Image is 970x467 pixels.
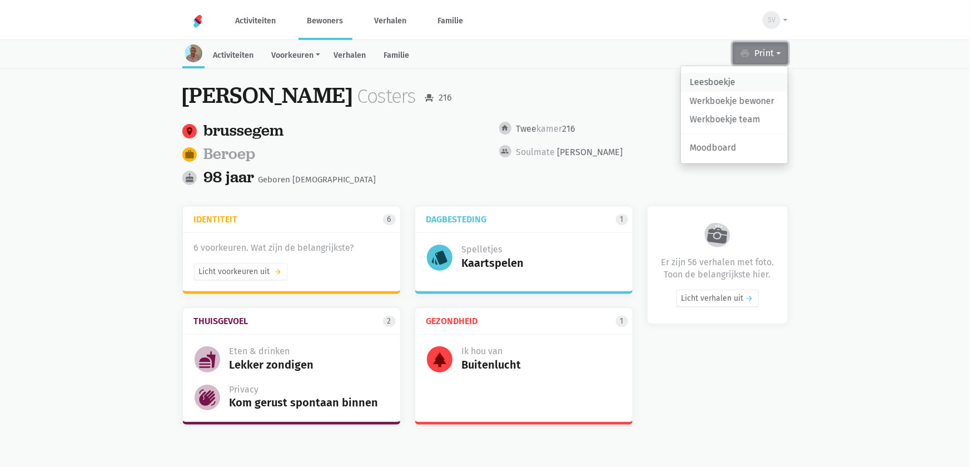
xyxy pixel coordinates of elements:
div: Lekker zondigen [229,359,389,371]
h3: Gezondheid [426,317,478,325]
i: park [431,351,449,369]
span: SV [768,14,775,26]
i: style [431,249,449,266]
button: Print [733,42,788,64]
div: Kom gerust spontaan binnen [229,396,389,409]
a: Leesboekje [681,73,788,92]
a: Identiteit 6 [194,208,396,230]
i: people [501,147,509,155]
a: Licht verhalen uit [676,290,759,307]
div: Print [680,66,788,164]
h3: Identiteit [194,215,238,223]
a: Voorkeuren [263,44,325,68]
div: Privacy [229,382,389,397]
img: Home [191,14,205,28]
div: 6 voorkeuren. Wat zijn de belangrijkste? [194,242,389,254]
a: brussegem [203,120,283,141]
div: 6 [383,214,396,225]
a: Werkboekje bewoner [681,92,788,111]
div: Kaartspelen [461,257,621,270]
span: Geboren [DEMOGRAPHIC_DATA] [258,175,376,185]
span: 98 jaar [203,167,254,187]
div: 1 [616,316,628,327]
i: home [501,124,509,132]
a: Dagbesteding 1 [426,208,628,230]
div: Eten & drinken [229,344,389,359]
a: Activiteiten [205,44,263,68]
i: print [740,48,750,58]
button: waving_hand Privacy Kom gerust spontaan binnen [194,382,389,420]
div: 216 [424,91,452,105]
i: arrow_forward [275,268,282,276]
div: 2 [383,316,396,327]
a: Beroep [203,143,255,164]
a: Thuisgevoel 2 [194,310,396,332]
i: event_seat [424,93,434,103]
div: Ik hou van [461,344,621,359]
img: resident-image [185,44,202,62]
h3: Thuisgevoel [194,317,248,325]
div: 1 [616,214,628,225]
div: Spelletjes [461,242,621,257]
a: Werkboekje team [681,110,788,129]
a: Moodboard [681,138,788,157]
a: Familie [429,2,472,39]
a: Gezondheid 1 [426,310,628,332]
div: Costers [357,85,416,108]
a: Activiteiten [227,2,285,39]
div: 216 [516,122,779,136]
div: Buitenlucht [461,359,621,371]
a: Bewoners [299,2,352,39]
i: fastfood [198,351,216,369]
span: [PERSON_NAME] [557,147,623,157]
button: style Spelletjes Kaartspelen [426,242,621,280]
span: Soulmate [516,147,555,157]
a: Verhalen [325,44,375,68]
button: park Ik hou van Buitenlucht [426,344,621,382]
span: kamer [536,123,562,134]
a: Licht voorkeuren uitarrow_forward [194,263,287,280]
h3: Dagbesteding [426,215,487,223]
a: Verhalen [366,2,416,39]
i: waving_hand [198,389,216,406]
button: SV [755,7,788,33]
a: Familie [375,44,418,68]
span: Twee [516,123,536,134]
button: fastfood Eten & drinken Lekker zondigen [194,344,389,382]
i: cake [185,173,195,183]
div: [PERSON_NAME] [182,82,353,108]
